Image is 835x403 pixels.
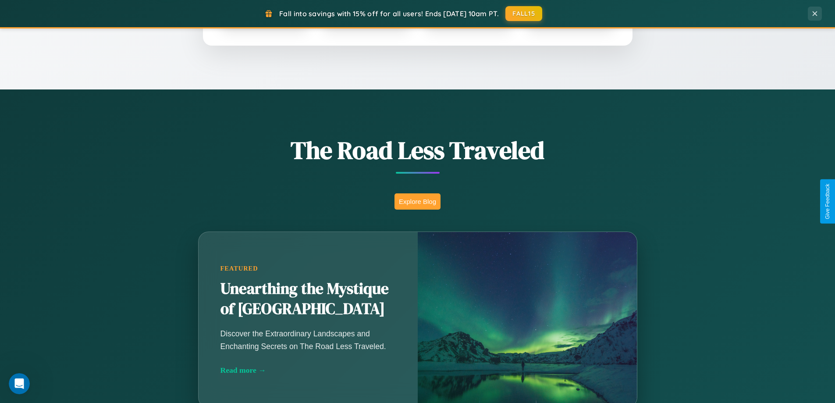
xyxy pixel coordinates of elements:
iframe: Intercom live chat [9,373,30,394]
button: FALL15 [505,6,542,21]
h2: Unearthing the Mystique of [GEOGRAPHIC_DATA] [220,279,396,319]
p: Discover the Extraordinary Landscapes and Enchanting Secrets on The Road Less Traveled. [220,328,396,352]
button: Explore Blog [394,193,441,210]
span: Fall into savings with 15% off for all users! Ends [DATE] 10am PT. [279,9,499,18]
div: Featured [220,265,396,272]
h1: The Road Less Traveled [155,133,681,167]
div: Give Feedback [824,184,831,219]
div: Read more → [220,366,396,375]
